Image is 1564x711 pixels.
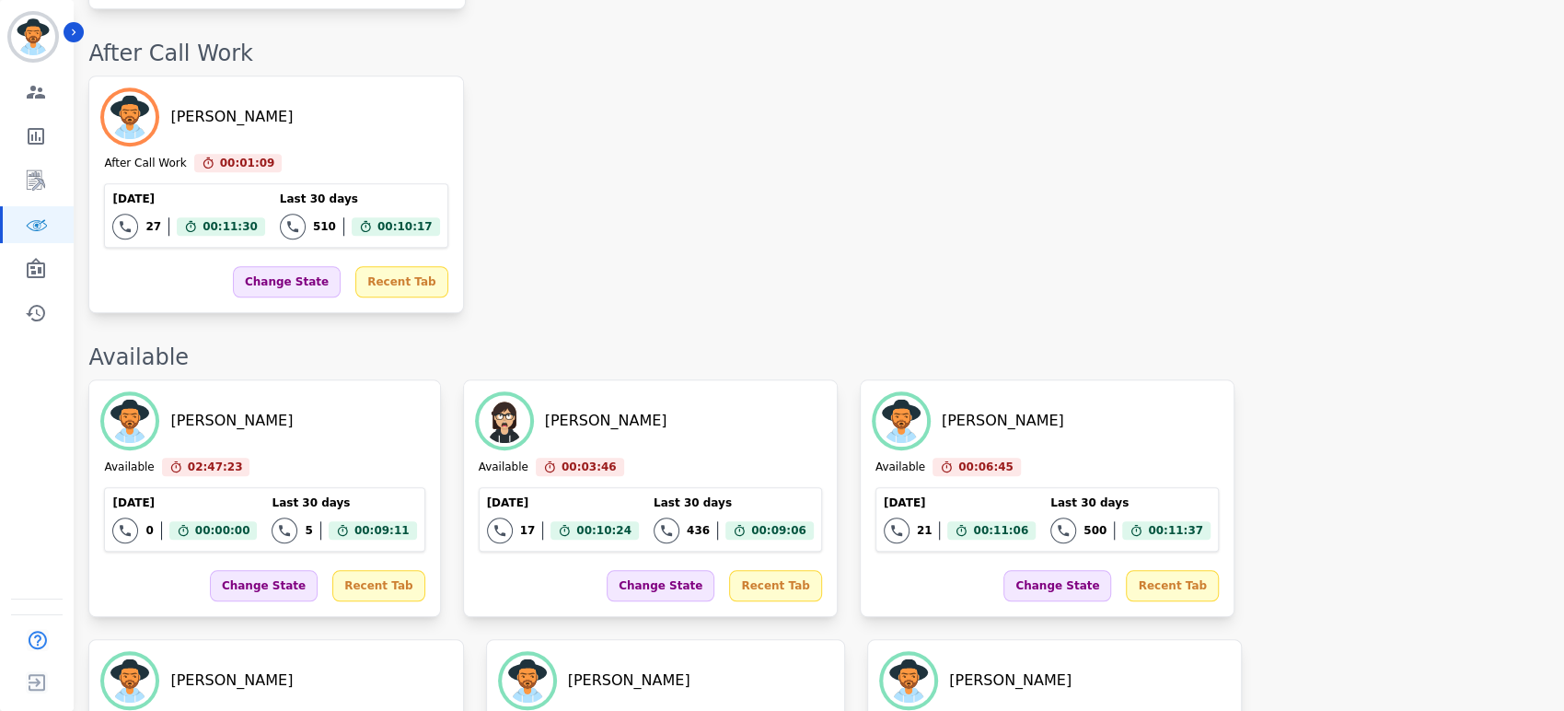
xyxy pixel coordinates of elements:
img: Avatar [104,655,156,706]
div: [DATE] [112,495,257,510]
div: After Call Work [88,39,1546,68]
span: 00:01:09 [220,154,275,172]
div: 510 [313,219,336,234]
img: Avatar [104,91,156,143]
div: [PERSON_NAME] [170,410,293,432]
span: 00:06:45 [958,458,1014,476]
div: Change State [1003,570,1111,601]
span: 00:09:11 [354,521,410,540]
div: Available [104,460,154,476]
img: Avatar [104,395,156,447]
div: 500 [1083,523,1106,538]
div: Last 30 days [654,495,814,510]
span: 00:10:17 [377,217,433,236]
div: Change State [233,266,341,297]
div: After Call Work [104,156,186,172]
div: Recent Tab [355,266,447,297]
div: 0 [145,523,153,538]
div: 17 [520,523,536,538]
div: [DATE] [112,192,264,206]
img: Avatar [502,655,553,706]
div: 436 [687,523,710,538]
div: 21 [917,523,933,538]
div: [PERSON_NAME] [568,670,690,692]
div: [PERSON_NAME] [949,670,1072,692]
img: Avatar [875,395,927,447]
div: [PERSON_NAME] [170,670,293,692]
div: [PERSON_NAME] [545,410,667,432]
img: Avatar [883,655,934,706]
div: Recent Tab [332,570,424,601]
span: 02:47:23 [188,458,243,476]
span: 00:09:06 [751,521,806,540]
div: Last 30 days [1050,495,1211,510]
div: [PERSON_NAME] [942,410,1064,432]
div: Recent Tab [1126,570,1218,601]
div: [DATE] [487,495,639,510]
span: 00:00:00 [195,521,250,540]
div: Change State [210,570,318,601]
div: [PERSON_NAME] [170,106,293,128]
div: Last 30 days [280,192,440,206]
div: [DATE] [884,495,1036,510]
img: Bordered avatar [11,15,55,59]
span: 00:11:30 [203,217,258,236]
div: Available [875,460,925,476]
div: 5 [305,523,312,538]
span: 00:11:06 [973,521,1028,540]
div: Recent Tab [729,570,821,601]
div: Available [479,460,528,476]
div: 27 [145,219,161,234]
div: Available [88,343,1546,372]
div: Change State [607,570,714,601]
img: Avatar [479,395,530,447]
span: 00:03:46 [562,458,617,476]
span: 00:11:37 [1148,521,1203,540]
div: Last 30 days [272,495,416,510]
span: 00:10:24 [576,521,631,540]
